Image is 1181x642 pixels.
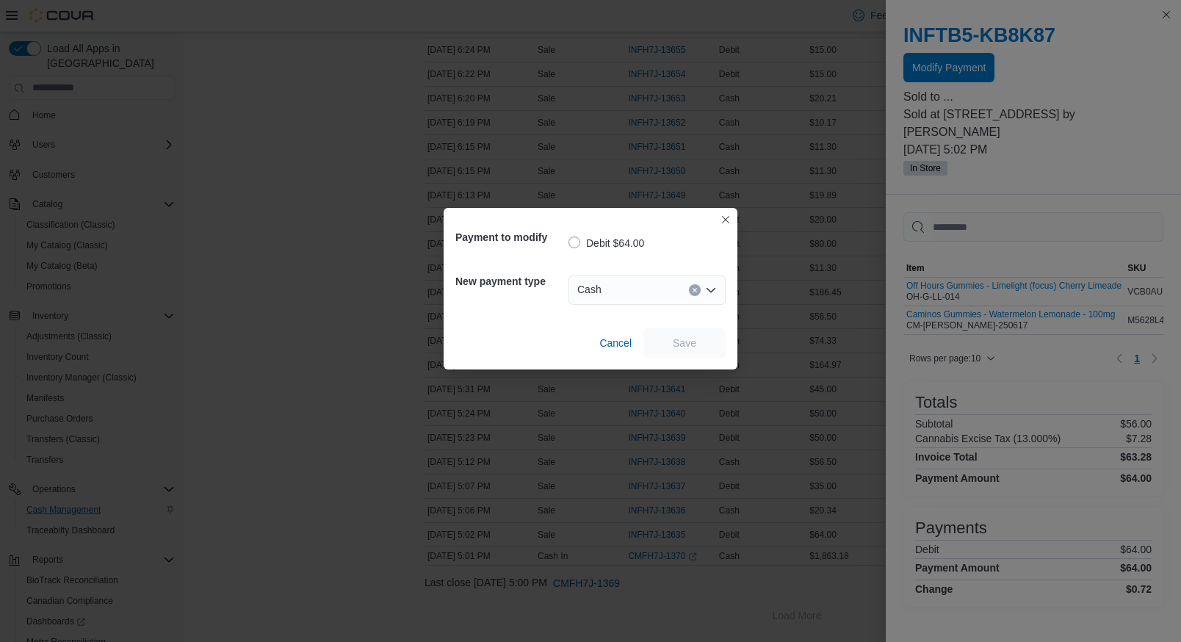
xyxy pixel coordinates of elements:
input: Accessible screen reader label [607,281,609,299]
h5: New payment type [455,267,566,296]
button: Cancel [593,328,638,358]
span: Cash [577,281,602,298]
button: Clear input [689,284,701,296]
span: Save [673,336,696,350]
button: Open list of options [705,284,717,296]
label: Debit $64.00 [568,234,644,252]
button: Save [643,328,726,358]
span: Cancel [599,336,632,350]
h5: Payment to modify [455,223,566,252]
button: Closes this modal window [717,211,734,228]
